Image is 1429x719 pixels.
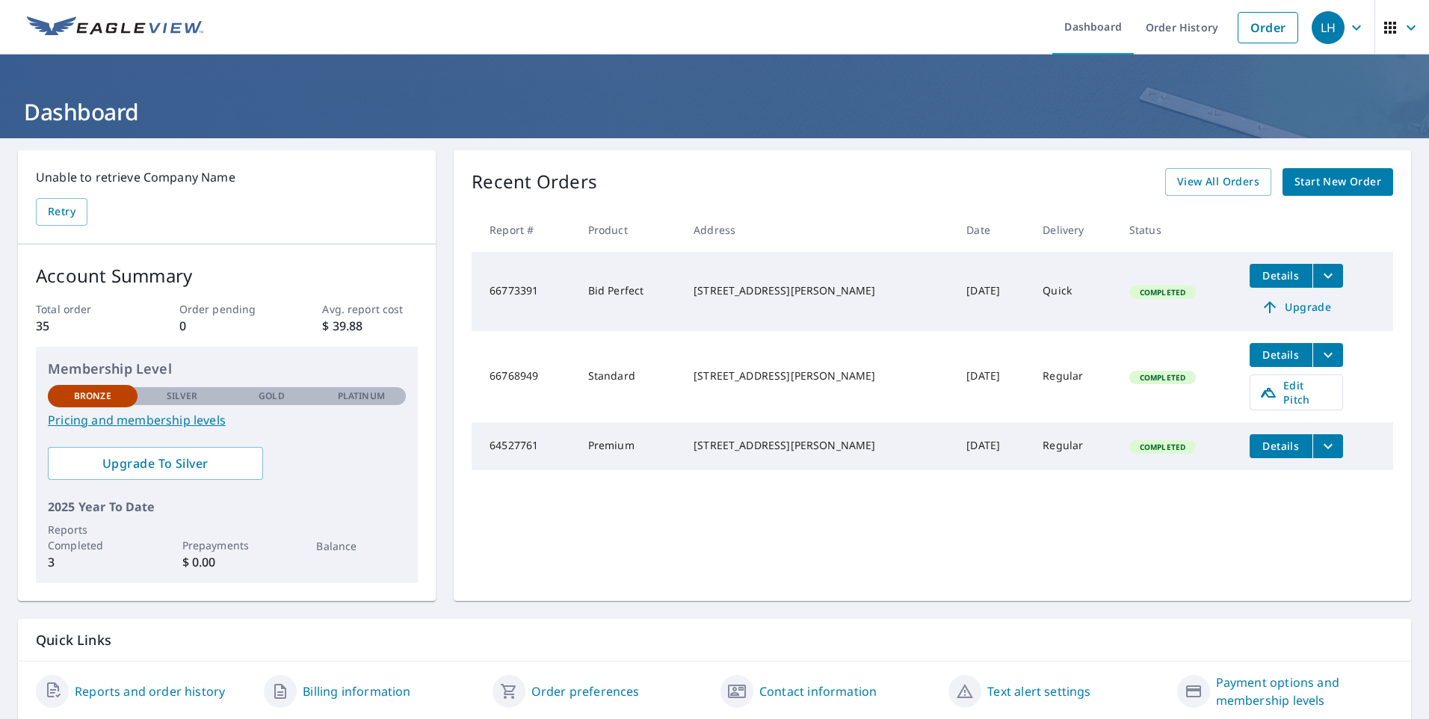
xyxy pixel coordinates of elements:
[694,283,942,298] div: [STREET_ADDRESS][PERSON_NAME]
[472,331,576,422] td: 66768949
[576,331,682,422] td: Standard
[682,208,954,252] th: Address
[954,331,1031,422] td: [DATE]
[694,368,942,383] div: [STREET_ADDRESS][PERSON_NAME]
[36,631,1393,649] p: Quick Links
[1250,343,1312,367] button: detailsBtn-66768949
[36,301,132,317] p: Total order
[1259,439,1303,453] span: Details
[1031,252,1117,331] td: Quick
[1294,173,1381,191] span: Start New Order
[75,682,225,700] a: Reports and order history
[48,411,406,429] a: Pricing and membership levels
[167,389,198,403] p: Silver
[1259,298,1334,316] span: Upgrade
[1177,173,1259,191] span: View All Orders
[1131,287,1194,297] span: Completed
[48,447,263,480] a: Upgrade To Silver
[1312,264,1343,288] button: filesDropdownBtn-66773391
[1131,442,1194,452] span: Completed
[1312,11,1345,44] div: LH
[531,682,640,700] a: Order preferences
[179,317,275,335] p: 0
[694,438,942,453] div: [STREET_ADDRESS][PERSON_NAME]
[182,537,272,553] p: Prepayments
[1259,348,1303,362] span: Details
[182,553,272,571] p: $ 0.00
[954,252,1031,331] td: [DATE]
[1259,378,1333,407] span: Edit Pitch
[36,168,418,186] p: Unable to retrieve Company Name
[1131,372,1194,383] span: Completed
[1117,208,1238,252] th: Status
[48,498,406,516] p: 2025 Year To Date
[48,359,406,379] p: Membership Level
[1312,434,1343,458] button: filesDropdownBtn-64527761
[36,262,418,289] p: Account Summary
[576,422,682,470] td: Premium
[472,168,597,196] p: Recent Orders
[576,208,682,252] th: Product
[1259,268,1303,283] span: Details
[1250,264,1312,288] button: detailsBtn-66773391
[954,422,1031,470] td: [DATE]
[48,203,75,221] span: Retry
[322,317,418,335] p: $ 39.88
[472,252,576,331] td: 66773391
[48,522,138,553] p: Reports Completed
[472,422,576,470] td: 64527761
[1216,673,1393,709] a: Payment options and membership levels
[60,455,251,472] span: Upgrade To Silver
[1312,343,1343,367] button: filesDropdownBtn-66768949
[303,682,410,700] a: Billing information
[1250,434,1312,458] button: detailsBtn-64527761
[1250,374,1343,410] a: Edit Pitch
[338,389,385,403] p: Platinum
[1031,208,1117,252] th: Delivery
[36,317,132,335] p: 35
[27,16,203,39] img: EV Logo
[74,389,111,403] p: Bronze
[472,208,576,252] th: Report #
[1031,422,1117,470] td: Regular
[1250,295,1343,319] a: Upgrade
[322,301,418,317] p: Avg. report cost
[316,538,406,554] p: Balance
[179,301,275,317] p: Order pending
[259,389,284,403] p: Gold
[1238,12,1298,43] a: Order
[987,682,1090,700] a: Text alert settings
[954,208,1031,252] th: Date
[1165,168,1271,196] a: View All Orders
[1031,331,1117,422] td: Regular
[18,96,1411,127] h1: Dashboard
[36,198,87,226] button: Retry
[48,553,138,571] p: 3
[1283,168,1393,196] a: Start New Order
[759,682,877,700] a: Contact information
[576,252,682,331] td: Bid Perfect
